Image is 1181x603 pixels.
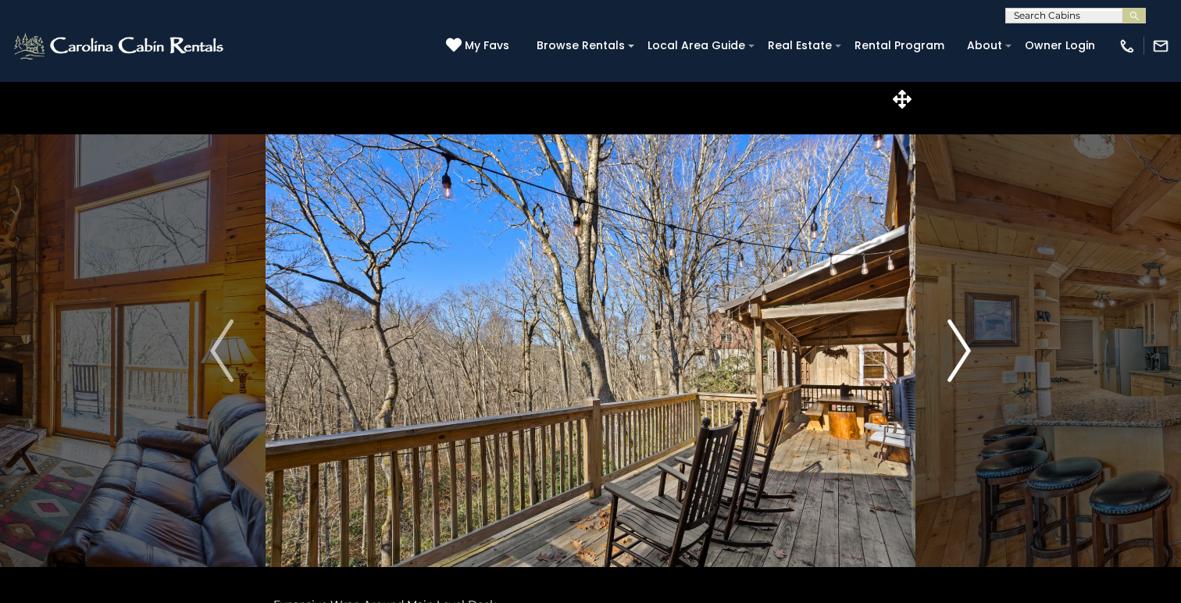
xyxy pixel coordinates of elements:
a: About [959,34,1010,58]
img: arrow [210,319,234,382]
a: Real Estate [760,34,840,58]
img: arrow [947,319,971,382]
a: Owner Login [1017,34,1103,58]
a: Browse Rentals [529,34,633,58]
span: My Favs [465,37,509,54]
a: Local Area Guide [640,34,753,58]
img: mail-regular-white.png [1152,37,1169,55]
img: White-1-2.png [12,30,228,62]
a: Rental Program [847,34,952,58]
img: phone-regular-white.png [1119,37,1136,55]
a: My Favs [446,37,513,55]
